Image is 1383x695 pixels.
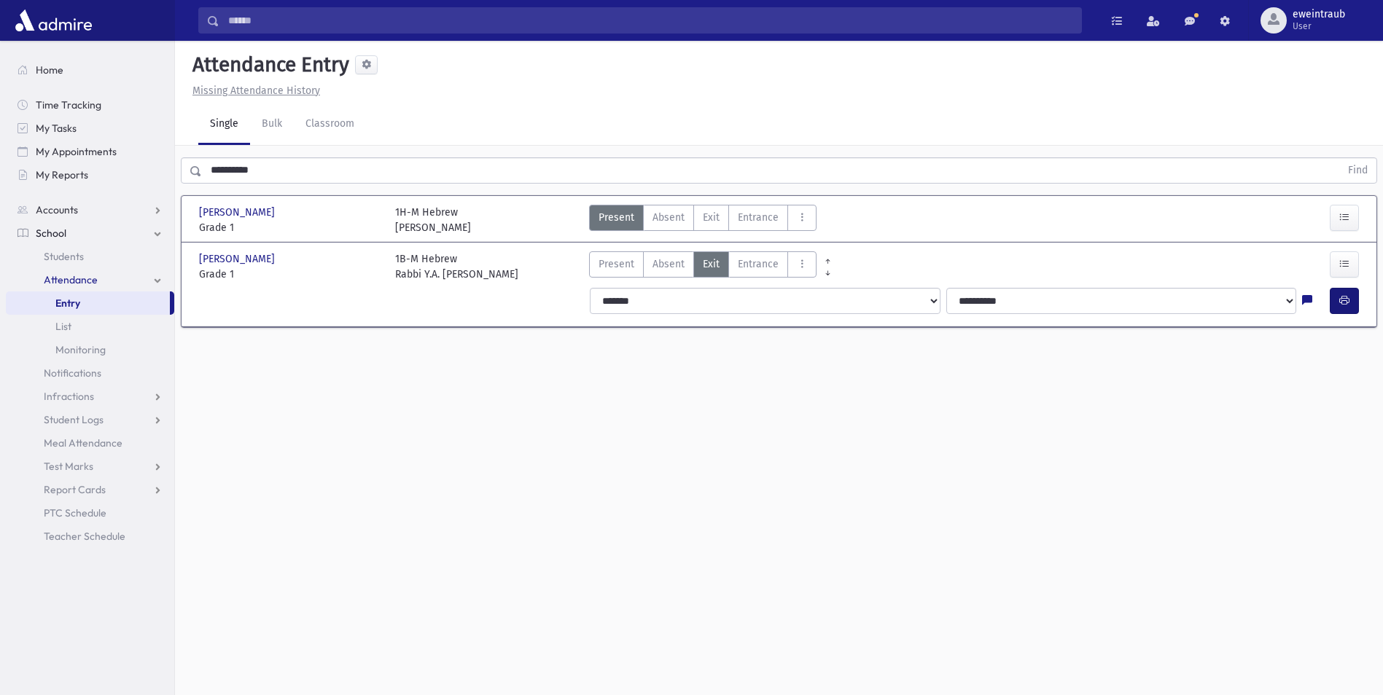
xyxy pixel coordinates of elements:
[55,297,80,310] span: Entry
[36,203,78,216] span: Accounts
[219,7,1081,34] input: Search
[44,273,98,286] span: Attendance
[294,104,366,145] a: Classroom
[44,460,93,473] span: Test Marks
[6,431,174,455] a: Meal Attendance
[6,408,174,431] a: Student Logs
[55,320,71,333] span: List
[738,256,779,272] span: Entrance
[6,501,174,525] a: PTC Schedule
[599,256,634,272] span: Present
[6,221,174,245] a: School
[198,104,250,145] a: Single
[44,366,101,380] span: Notifications
[199,205,278,220] span: [PERSON_NAME]
[36,63,63,76] span: Home
[6,93,174,117] a: Time Tracking
[1293,20,1345,32] span: User
[36,227,66,240] span: School
[6,338,174,361] a: Monitoring
[599,210,634,225] span: Present
[6,315,174,338] a: List
[1293,9,1345,20] span: eweintraub
[395,205,471,235] div: 1H-M Hebrew [PERSON_NAME]
[199,220,381,235] span: Grade 1
[36,145,117,158] span: My Appointments
[55,343,106,356] span: Monitoring
[6,163,174,186] a: My Reports
[395,251,518,282] div: 1B-M Hebrew Rabbi Y.A. [PERSON_NAME]
[44,413,104,426] span: Student Logs
[6,268,174,291] a: Attendance
[6,58,174,82] a: Home
[187,85,320,97] a: Missing Attendance History
[6,140,174,163] a: My Appointments
[589,205,817,235] div: AttTypes
[738,210,779,225] span: Entrance
[652,210,685,225] span: Absent
[589,251,817,282] div: AttTypes
[6,361,174,385] a: Notifications
[44,506,106,519] span: PTC Schedule
[250,104,294,145] a: Bulk
[703,256,720,272] span: Exit
[44,483,106,496] span: Report Cards
[6,291,170,315] a: Entry
[36,122,77,135] span: My Tasks
[44,436,122,449] span: Meal Attendance
[6,525,174,548] a: Teacher Schedule
[199,251,278,267] span: [PERSON_NAME]
[703,210,720,225] span: Exit
[12,6,96,35] img: AdmirePro
[6,198,174,221] a: Accounts
[1339,158,1376,183] button: Find
[652,256,685,272] span: Absent
[6,245,174,268] a: Students
[44,390,94,403] span: Infractions
[6,117,174,140] a: My Tasks
[199,267,381,282] span: Grade 1
[36,98,101,111] span: Time Tracking
[192,85,320,97] u: Missing Attendance History
[6,385,174,408] a: Infractions
[44,250,84,263] span: Students
[36,168,88,181] span: My Reports
[187,52,349,77] h5: Attendance Entry
[6,455,174,478] a: Test Marks
[6,478,174,501] a: Report Cards
[44,530,125,543] span: Teacher Schedule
